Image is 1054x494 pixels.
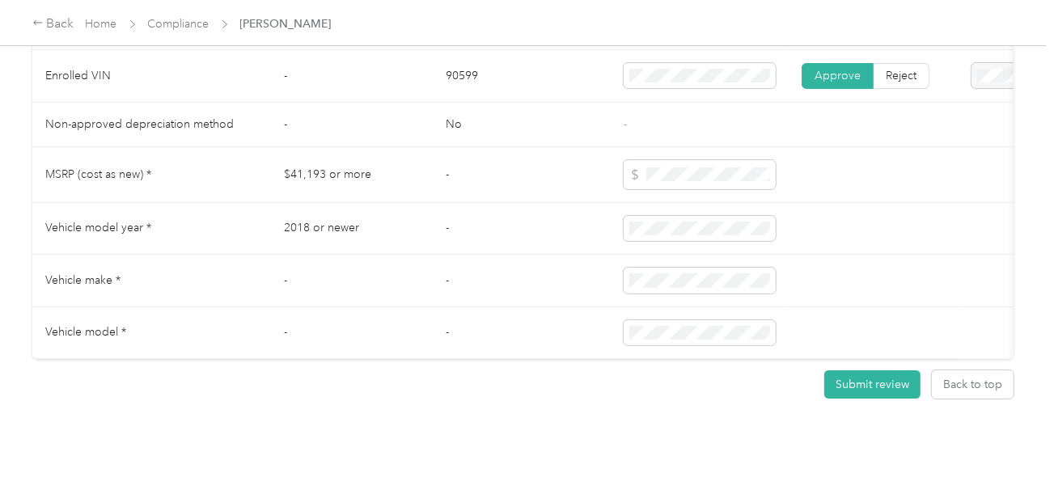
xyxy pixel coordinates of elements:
button: Submit review [824,370,921,399]
span: Non-approved depreciation method [45,117,234,131]
div: Back [32,15,74,34]
span: Vehicle model year * [45,221,151,234]
td: - [433,307,611,360]
span: Reject [886,69,916,82]
td: - [271,50,433,103]
td: Vehicle model * [32,307,271,360]
button: Back to top [932,370,1014,399]
td: - [271,255,433,307]
td: Enrolled VIN [32,50,271,103]
td: Vehicle model year * [32,203,271,255]
td: - [271,103,433,147]
a: Home [86,17,117,31]
span: Enrolled VIN [45,69,111,82]
td: - [271,307,433,360]
td: $41,193 or more [271,147,433,203]
td: No [433,103,611,147]
span: Vehicle model * [45,325,126,339]
span: MSRP (cost as new) * [45,167,151,181]
td: - [433,203,611,255]
td: 90599 [433,50,611,103]
iframe: Everlance-gr Chat Button Frame [963,403,1054,494]
td: - [433,255,611,307]
td: - [433,147,611,203]
span: Vehicle make * [45,273,121,287]
a: Compliance [148,17,210,31]
td: MSRP (cost as new) * [32,147,271,203]
span: - [624,117,627,131]
span: Approve [815,69,861,82]
span: [PERSON_NAME] [240,15,332,32]
td: Vehicle make * [32,255,271,307]
td: 2018 or newer [271,203,433,255]
td: Non-approved depreciation method [32,103,271,147]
